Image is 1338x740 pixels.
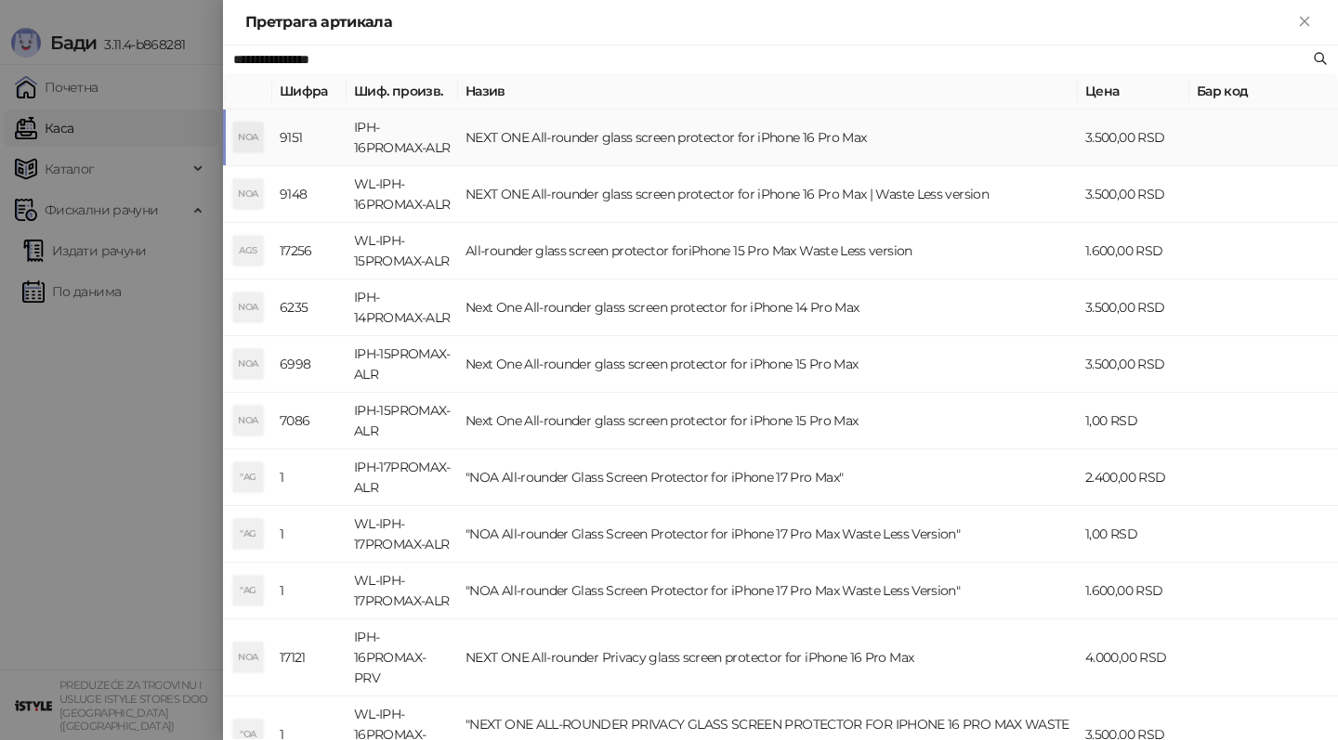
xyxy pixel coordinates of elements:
[458,506,1078,563] td: "NOA All-rounder Glass Screen Protector for iPhone 17 Pro Max Waste Less Version"
[347,393,458,449] td: IPH-15PROMAX-ALR
[233,292,263,322] div: NOA
[458,166,1078,223] td: NEXT ONE All-rounder glass screen protector for iPhone 16 Pro Max | Waste Less version
[233,123,263,152] div: NOA
[272,506,347,563] td: 1
[1078,110,1189,166] td: 3.500,00 RSD
[458,223,1078,279] td: All-rounder glass screen protector foriPhone 15 Pro Max Waste Less version
[272,110,347,166] td: 9151
[1078,619,1189,696] td: 4.000,00 RSD
[1078,563,1189,619] td: 1.600,00 RSD
[458,110,1078,166] td: NEXT ONE All-rounder glass screen protector for iPhone 16 Pro Max
[233,349,263,379] div: NOA
[1293,11,1316,33] button: Close
[458,336,1078,393] td: Next One All-rounder glass screen protector for iPhone 15 Pro Max
[1078,223,1189,279] td: 1.600,00 RSD
[272,336,347,393] td: 6998
[272,166,347,223] td: 9148
[272,393,347,449] td: 7086
[272,449,347,506] td: 1
[458,279,1078,336] td: Next One All-rounder glass screen protector for iPhone 14 Pro Max
[458,393,1078,449] td: Next One All-rounder glass screen protector for iPhone 15 Pro Max
[1078,279,1189,336] td: 3.500,00 RSD
[272,73,347,110] th: Шифра
[347,279,458,336] td: IPH-14PROMAX-ALR
[1078,166,1189,223] td: 3.500,00 RSD
[458,563,1078,619] td: "NOA All-rounder Glass Screen Protector for iPhone 17 Pro Max Waste Less Version"
[1189,73,1338,110] th: Бар код
[233,643,263,672] div: NOA
[272,279,347,336] td: 6235
[347,73,458,110] th: Шиф. произв.
[347,166,458,223] td: WL-IPH-16PROMAX-ALR
[233,236,263,266] div: AGS
[272,223,347,279] td: 17256
[458,449,1078,506] td: "NOA All-rounder Glass Screen Protector for iPhone 17 Pro Max"
[1078,449,1189,506] td: 2.400,00 RSD
[233,406,263,435] div: NOA
[347,449,458,506] td: IPH-17PROMAX-ALR
[1078,506,1189,563] td: 1,00 RSD
[1078,393,1189,449] td: 1,00 RSD
[347,336,458,393] td: IPH-15PROMAX-ALR
[233,179,263,209] div: NOA
[347,506,458,563] td: WL-IPH-17PROMAX-ALR
[347,110,458,166] td: IPH-16PROMAX-ALR
[1078,73,1189,110] th: Цена
[347,223,458,279] td: WL-IPH-15PROMAX-ALR
[1078,336,1189,393] td: 3.500,00 RSD
[233,462,263,492] div: "AG
[347,619,458,696] td: IPH-16PROMAX-PRV
[458,619,1078,696] td: NEXT ONE All-rounder Privacy glass screen protector for iPhone 16 Pro Max
[272,563,347,619] td: 1
[272,619,347,696] td: 17121
[233,576,263,605] div: "AG
[347,563,458,619] td: WL-IPH-17PROMAX-ALR
[245,11,1293,33] div: Претрага артикала
[458,73,1078,110] th: Назив
[233,519,263,549] div: "AG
